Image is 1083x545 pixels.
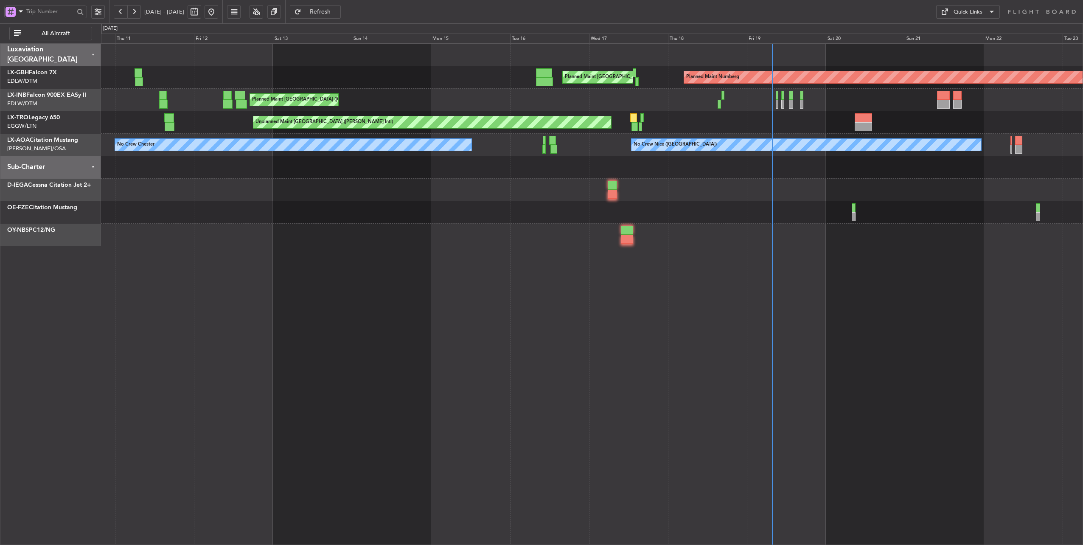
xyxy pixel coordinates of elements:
a: LX-INBFalcon 900EX EASy II [7,92,86,98]
div: Sun 21 [905,34,984,44]
div: Planned Maint [GEOGRAPHIC_DATA] ([GEOGRAPHIC_DATA]) [565,71,699,84]
a: EDLW/DTM [7,77,37,85]
div: Sat 20 [826,34,905,44]
button: All Aircraft [9,27,92,40]
a: EDLW/DTM [7,100,37,107]
button: Quick Links [936,5,1000,19]
button: Refresh [290,5,341,19]
a: [PERSON_NAME]/QSA [7,145,66,152]
div: Quick Links [954,8,982,17]
div: Mon 22 [984,34,1063,44]
a: LX-TROLegacy 650 [7,115,60,121]
div: Mon 15 [431,34,510,44]
div: No Crew Chester [117,138,154,151]
div: Tue 16 [510,34,589,44]
span: LX-TRO [7,115,28,121]
a: D-IEGACessna Citation Jet 2+ [7,182,91,188]
span: OY-NBS [7,227,29,233]
div: Unplanned Maint [GEOGRAPHIC_DATA] ([PERSON_NAME] Intl) [255,116,393,129]
span: LX-GBH [7,70,29,76]
div: Wed 17 [589,34,668,44]
a: OE-FZECitation Mustang [7,205,77,211]
div: Planned Maint [GEOGRAPHIC_DATA] ([GEOGRAPHIC_DATA]) [252,93,386,106]
div: Planned Maint Nurnberg [686,71,739,84]
a: OY-NBSPC12/NG [7,227,55,233]
a: EGGW/LTN [7,122,36,130]
div: No Crew Nice ([GEOGRAPHIC_DATA]) [634,138,717,151]
a: LX-GBHFalcon 7X [7,70,57,76]
div: Fri 12 [194,34,273,44]
span: Refresh [303,9,338,15]
span: [DATE] - [DATE] [144,8,184,16]
a: LX-AOACitation Mustang [7,137,78,143]
div: Thu 11 [115,34,194,44]
span: LX-INB [7,92,26,98]
div: Thu 18 [668,34,747,44]
span: OE-FZE [7,205,29,211]
div: Fri 19 [747,34,826,44]
div: Sat 13 [273,34,352,44]
span: All Aircraft [22,31,89,37]
span: D-IEGA [7,182,28,188]
div: [DATE] [103,25,118,32]
div: Sun 14 [352,34,431,44]
span: LX-AOA [7,137,30,143]
input: Trip Number [26,5,74,18]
